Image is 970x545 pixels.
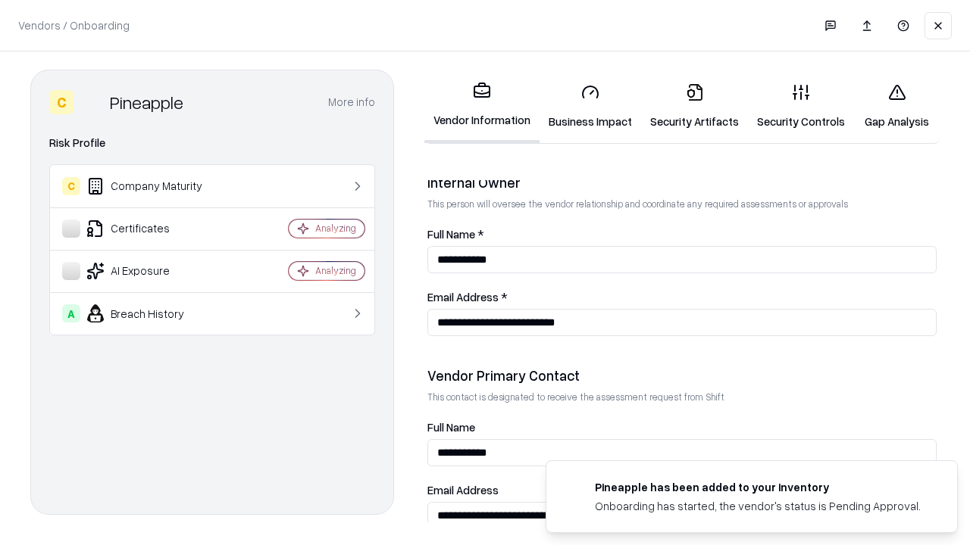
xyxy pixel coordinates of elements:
a: Vendor Information [424,70,540,143]
div: Company Maturity [62,177,243,195]
a: Security Artifacts [641,71,748,142]
p: This contact is designated to receive the assessment request from Shift [427,391,937,403]
div: Analyzing [315,222,356,235]
label: Full Name * [427,229,937,240]
div: Risk Profile [49,134,375,152]
p: Vendors / Onboarding [18,17,130,33]
img: pineappleenergy.com [565,479,583,497]
div: C [49,90,74,114]
div: Internal Owner [427,173,937,192]
a: Gap Analysis [854,71,940,142]
div: Pineapple [110,90,183,114]
div: Vendor Primary Contact [427,366,937,385]
a: Business Impact [540,71,641,142]
div: Breach History [62,304,243,322]
div: Analyzing [315,264,356,277]
div: Pineapple has been added to your inventory [595,479,921,495]
div: Certificates [62,220,243,238]
div: Onboarding has started, the vendor's status is Pending Approval. [595,498,921,514]
label: Full Name [427,422,937,433]
a: Security Controls [748,71,854,142]
div: A [62,304,80,322]
img: Pineapple [80,90,104,114]
div: C [62,177,80,195]
div: AI Exposure [62,262,243,280]
label: Email Address * [427,291,937,303]
button: More info [328,89,375,116]
p: This person will oversee the vendor relationship and coordinate any required assessments or appro... [427,198,937,210]
label: Email Address [427,484,937,496]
